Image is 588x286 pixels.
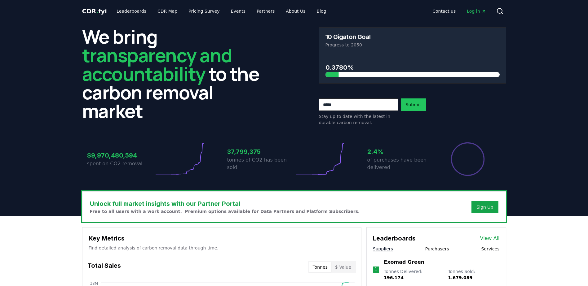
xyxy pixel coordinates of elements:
a: Blog [312,6,331,17]
button: $ Value [331,262,355,272]
nav: Main [112,6,331,17]
a: Contact us [427,6,461,17]
a: Events [226,6,250,17]
button: Tonnes [309,262,331,272]
button: Suppliers [373,246,393,252]
button: Sign Up [471,201,498,213]
p: Progress to 2050 [325,42,500,48]
h3: Leaderboards [373,234,416,243]
span: 1.679.089 [448,275,472,280]
h3: $9,970,480,594 [87,151,154,160]
h3: 2.4% [367,147,434,156]
p: of purchases have been delivered [367,156,434,171]
span: Log in [467,8,486,14]
h2: We bring to the carbon removal market [82,27,269,120]
p: spent on CO2 removal [87,160,154,167]
a: Log in [462,6,491,17]
h3: 10 Gigaton Goal [325,34,371,40]
p: tonnes of CO2 has been sold [227,156,294,171]
a: Partners [252,6,280,17]
nav: Main [427,6,491,17]
p: Tonnes Delivered : [384,268,442,281]
p: Tonnes Sold : [448,268,499,281]
a: Leaderboards [112,6,151,17]
a: Sign Up [476,204,493,210]
div: Percentage of sales delivered [450,142,485,176]
a: Exomad Green [384,258,424,266]
button: Purchasers [425,246,449,252]
span: CDR fyi [82,7,107,15]
p: Find detailed analysis of carbon removal data through time. [89,245,355,251]
p: Stay up to date with the latest in durable carbon removal. [319,113,398,126]
h3: Unlock full market insights with our Partner Portal [90,199,360,208]
button: Services [481,246,499,252]
span: transparency and accountability [82,42,232,86]
a: View All [480,235,500,242]
span: 196.174 [384,275,404,280]
h3: 0.3780% [325,63,500,72]
h3: 37,799,375 [227,147,294,156]
span: . [96,7,98,15]
p: Free to all users with a work account. Premium options available for Data Partners and Platform S... [90,208,360,214]
h3: Key Metrics [89,234,355,243]
a: About Us [281,6,310,17]
button: Submit [401,98,426,111]
p: 1 [374,266,377,273]
tspan: 38M [90,281,98,286]
h3: Total Sales [87,261,121,273]
a: CDR.fyi [82,7,107,15]
a: Pricing Survey [183,6,224,17]
a: CDR Map [153,6,182,17]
